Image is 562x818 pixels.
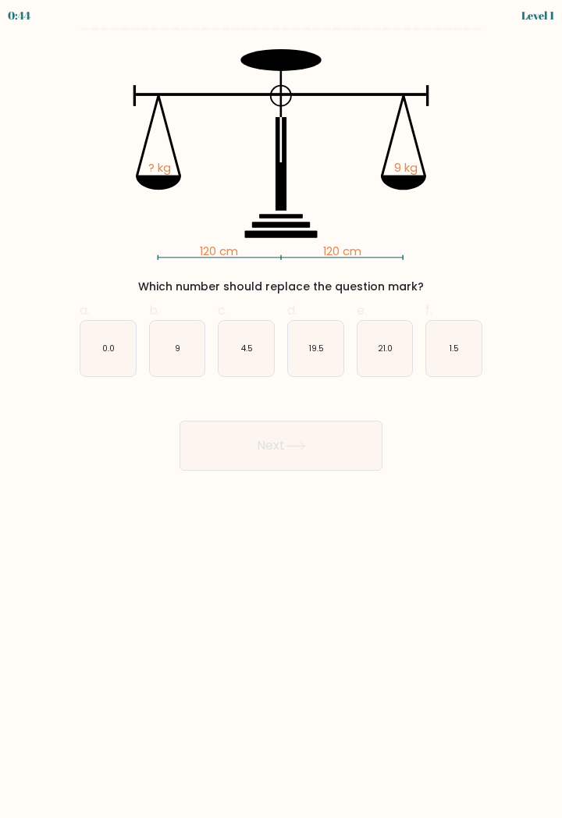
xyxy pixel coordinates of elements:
[200,243,238,259] tspan: 120 cm
[309,343,324,354] text: 19.5
[180,421,382,471] button: Next
[521,7,554,23] div: Level 1
[76,279,486,295] div: Which number should replace the question mark?
[80,301,90,319] span: a.
[148,159,171,176] tspan: ? kg
[323,243,361,259] tspan: 120 cm
[218,301,228,319] span: c.
[450,343,459,354] text: 1.5
[357,301,367,319] span: e.
[149,301,160,319] span: b.
[175,343,180,354] text: 9
[241,343,253,354] text: 4.5
[8,7,30,23] div: 0:44
[102,343,115,354] text: 0.0
[394,159,418,176] tspan: 9 kg
[378,343,393,354] text: 21.0
[287,301,297,319] span: d.
[425,301,432,319] span: f.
